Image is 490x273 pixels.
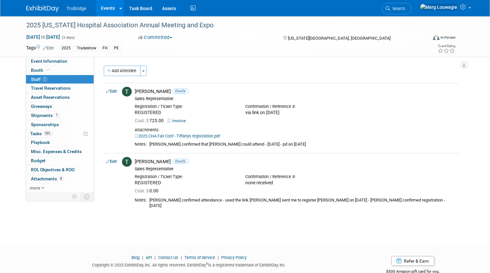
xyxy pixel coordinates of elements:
[43,46,54,50] a: Edit
[31,140,50,145] span: Playbook
[44,131,52,136] span: 93%
[31,104,52,109] span: Giveaways
[135,118,167,123] span: 725.00
[26,138,94,147] a: Playbook
[141,255,145,260] span: |
[31,122,59,127] span: Sponsorships
[135,188,150,193] span: Cost: $
[245,110,346,116] div: via link on [DATE]
[135,118,150,123] span: Cost: $
[26,93,94,102] a: Asset Reservations
[69,192,81,201] td: Personalize Event Tab Strip
[26,57,94,66] a: Event Information
[179,255,184,260] span: |
[61,35,75,40] span: (3 days)
[173,89,189,94] span: Onsite
[122,87,132,97] img: T.jpg
[288,36,390,41] span: [US_STATE][GEOGRAPHIC_DATA], [GEOGRAPHIC_DATA]
[31,158,46,163] span: Budget
[150,198,456,208] div: [PERSON_NAME] confirmed attendance - used the link [PERSON_NAME] sent me to register [PERSON_NAME...
[390,6,405,11] span: Search
[135,88,456,95] div: [PERSON_NAME]
[40,34,47,40] span: to
[31,176,64,181] span: Attachments
[135,110,236,116] div: REGISTERED
[101,45,110,52] div: FH
[158,255,178,260] a: Contact Us
[382,3,412,14] a: Search
[135,174,236,179] div: Registration / Ticket Type:
[60,45,73,52] div: 2025
[43,77,48,82] span: 2
[31,85,71,91] span: Travel Reservations
[122,157,132,167] img: T.jpg
[31,68,51,73] span: Booth
[135,96,456,101] div: Sales Representative
[221,255,247,260] a: Privacy Policy
[59,176,64,181] span: 8
[131,255,140,260] a: Blog
[26,102,94,111] a: Giveaways
[26,84,94,93] a: Travel Reservations
[245,104,346,109] div: Confirmation / Reference #:
[106,89,117,94] a: Edit
[26,261,352,268] div: Copyright © 2025 ExhibitDay, Inc. All rights reserved. ExhibitDay is a registered trademark of Ex...
[135,127,456,133] div: Attachments:
[106,159,117,164] a: Edit
[55,113,60,118] span: 1
[150,142,456,147] div: [PERSON_NAME] confirmed that [PERSON_NAME] could attend - [DATE] - pd on [DATE]
[206,262,208,266] sup: ®
[245,180,346,186] div: none received
[26,75,94,84] a: Staff2
[153,255,157,260] span: |
[216,255,220,260] span: |
[135,166,456,172] div: Sales Representative
[26,175,94,183] a: Attachments8
[135,180,236,186] div: REGISTERED
[31,149,82,154] span: Misc. Expenses & Credits
[30,185,40,190] span: more
[146,255,152,260] a: API
[26,120,94,129] a: Sponsorships
[168,118,189,123] a: Invoice
[26,45,54,52] td: Tags
[31,113,60,118] span: Shipments
[26,156,94,165] a: Budget
[420,4,458,11] img: Marg Louwagie
[135,159,456,165] div: [PERSON_NAME]
[136,34,175,41] button: Committed
[24,19,419,31] div: 2025 [US_STATE] Hospital Association Annual Meeting and Expo
[173,159,189,164] span: Onsite
[26,34,61,40] span: [DATE] [DATE]
[135,104,236,109] div: Registration / Ticket Type:
[26,184,94,192] a: more
[135,134,220,138] a: 2025 CHA Fall Conf - Tiffanys registration.pdf
[104,66,141,76] button: Add Attendee
[31,95,70,100] span: Asset Reservations
[26,111,94,120] a: Shipments1
[245,174,346,179] div: Confirmation / Reference #:
[441,35,456,40] div: In-Person
[135,142,147,147] div: Notes:
[135,188,161,193] span: 0.00
[112,45,121,52] div: PE
[31,131,52,136] span: Tasks
[26,147,94,156] a: Misc. Expenses & Credits
[47,68,50,72] i: Booth reservation complete
[31,167,75,172] span: ROI, Objectives & ROO
[392,34,456,44] div: Event Format
[75,45,99,52] div: Tradeshow
[80,192,94,201] td: Toggle Event Tabs
[31,77,48,82] span: Staff
[26,6,59,12] img: ExhibitDay
[184,255,215,260] a: Terms of Service
[31,58,68,64] span: Event Information
[135,198,147,203] div: Notes:
[67,6,87,11] span: TruBridge
[26,66,94,75] a: Booth
[438,45,456,48] div: Event Rating
[391,256,434,266] a: Refer & Earn
[26,165,94,174] a: ROI, Objectives & ROO
[433,35,440,40] img: Format-Inperson.png
[26,129,94,138] a: Tasks93%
